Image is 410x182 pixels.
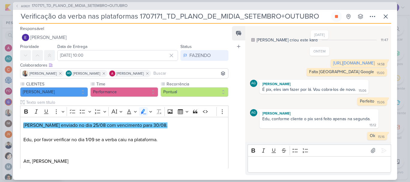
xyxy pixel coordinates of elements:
div: É pix, eles iam fazer por lá. Vou cobra-los de novo. [262,87,356,92]
div: 15:00 [377,71,384,76]
button: [PERSON_NAME] [20,87,88,97]
div: Editor toolbar [20,106,228,117]
p: AG [67,72,71,75]
p: AG [251,111,256,115]
mark: [PERSON_NAME] enviado no dia 25/08 com vencimento para 30/08. [23,122,167,128]
input: Buscar [152,70,227,77]
label: Recorrência [166,81,228,87]
span: [PERSON_NAME] [116,71,144,76]
div: FAZENDO [189,52,211,59]
button: Pontual [161,87,228,97]
div: 15:06 [377,100,384,105]
div: [PERSON_NAME] [261,81,367,87]
div: Editor toolbar [248,145,391,156]
div: Colaboradores [20,62,228,68]
p: Edu, por favor verificar no dia 1/09 se a verba caiu na plataforma. [23,122,225,143]
button: [PERSON_NAME] [20,32,228,43]
p: Att, [PERSON_NAME] [23,158,225,165]
img: Eduardo Quaresma [22,34,29,41]
label: Status [180,44,192,49]
div: Perfeito [360,99,374,104]
button: Performance [90,87,158,97]
div: 15:06 [359,88,366,93]
p: AG [251,82,256,85]
div: Parar relógio [334,14,339,19]
span: [PERSON_NAME] [30,34,67,41]
div: Aline Gimenez Graciano [250,109,257,116]
div: [PERSON_NAME] [261,110,377,116]
input: Select a date [57,50,178,61]
div: 15:16 [378,135,384,139]
label: Time [96,81,158,87]
div: Aline Gimenez Graciano [66,70,72,76]
div: Ok [370,133,375,138]
label: Prioridade [20,44,39,49]
div: Falta [GEOGRAPHIC_DATA] Google [309,69,374,74]
span: [PERSON_NAME] [73,71,100,76]
div: Editor editing area: main [20,117,228,169]
div: 14:58 [377,62,384,67]
input: Texto sem título [25,99,228,106]
img: Alessandra Gomes [109,70,115,76]
label: CLIENTES [26,81,88,87]
div: Edu, conforme cliente o pix será feito apenas na segunda. [262,116,370,121]
div: 11:47 [381,37,388,43]
input: Kard Sem Título [19,11,330,22]
button: FAZENDO [180,50,228,61]
label: Responsável [20,26,44,31]
div: Aline Gimenez Graciano [250,80,257,87]
img: Iara Santos [22,70,28,76]
div: [PERSON_NAME] criou este kard [257,37,318,43]
span: [PERSON_NAME] [29,71,57,76]
a: [URL][DOMAIN_NAME] [333,61,375,66]
label: Data de Entrega [57,44,87,49]
div: 15:12 [369,123,376,128]
div: Editor editing area: main [248,156,391,173]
